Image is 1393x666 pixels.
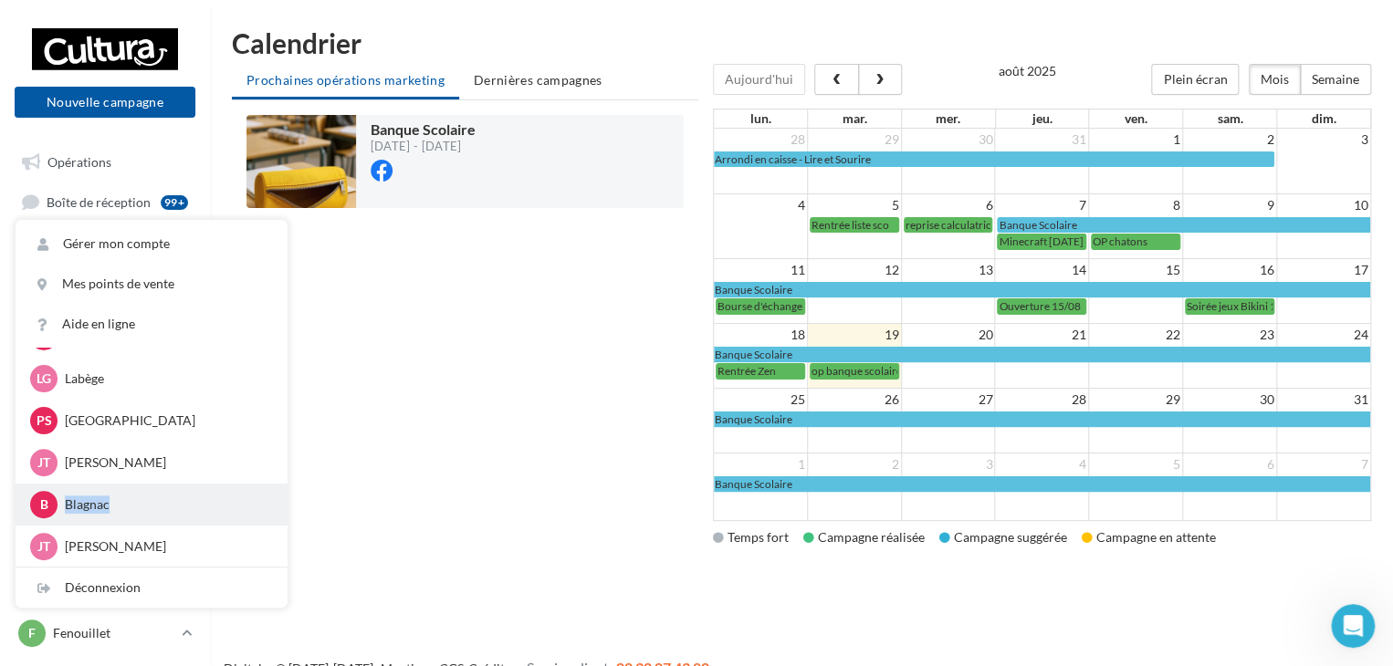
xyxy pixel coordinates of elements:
td: 29 [807,129,901,151]
span: Bourse d'échange KPOP [717,299,833,313]
th: lun. [714,109,808,128]
span: Boîte de réception [47,194,151,210]
button: Semaine [1300,64,1371,95]
td: 3 [1276,129,1370,151]
p: [GEOGRAPHIC_DATA] [65,411,266,430]
td: 10 [1276,194,1370,217]
span: JT [37,537,50,556]
td: 14 [995,259,1089,282]
td: 15 [1089,259,1183,282]
div: Campagne en attente [1082,528,1216,546]
th: dim. [1277,109,1371,128]
div: 99+ [161,195,188,210]
td: 28 [714,129,808,151]
span: Banque Scolaire [715,412,792,426]
span: Ouverture 15/08 [999,299,1080,313]
span: Banque Scolaire [715,477,792,491]
td: 16 [1182,259,1276,282]
th: mer. [901,109,995,128]
td: 6 [1182,453,1276,476]
td: 4 [714,194,808,217]
a: Gérer mon compte [16,224,288,264]
a: Arrondi en caisse - Lire et Sourire [714,151,1274,167]
td: 9 [1182,194,1276,217]
p: Labège [65,369,266,388]
span: Rentrée liste sco [812,218,889,232]
td: 18 [714,324,808,347]
a: Rentrée Zen [716,363,805,379]
span: op banque scolaire [812,364,902,378]
td: 26 [807,389,901,411]
div: Déconnexion [16,567,288,608]
a: op banque scolaire [810,363,899,379]
td: 31 [1276,389,1370,411]
span: Opérations [47,153,111,169]
h1: Calendrier [232,29,1371,57]
td: 5 [807,194,901,217]
span: Prochaines opérations marketing [246,72,445,88]
button: Aujourd'hui [713,64,805,95]
td: 20 [901,324,995,347]
td: 23 [1182,324,1276,347]
span: B [40,495,48,514]
span: reprise calculatrice [906,218,997,232]
a: Banque Scolaire [997,217,1370,233]
div: Campagne suggérée [939,528,1067,546]
a: Campagnes [11,226,199,259]
a: Bourse d'échange KPOP [716,298,805,314]
span: Rentrée Zen [717,364,776,378]
span: OP chatons [1093,234,1147,248]
td: 1 [1089,129,1183,151]
p: Blagnac [65,495,266,514]
a: Opérations [11,144,199,177]
span: Banque Scolaire [715,283,792,297]
td: 12 [807,259,901,282]
a: Banque Scolaire [714,347,1370,362]
span: Soirée jeux Bikini 19/08 [1187,299,1299,313]
button: Nouvelle campagne [15,87,195,118]
td: 17 [1276,259,1370,282]
th: mar. [807,109,901,128]
span: JT [37,453,50,472]
button: Mois [1249,64,1301,95]
a: F Fenouillet [15,616,195,650]
a: Minecraft [DATE] [997,234,1086,249]
td: 7 [1276,453,1370,476]
span: Minecraft [DATE] [999,234,1083,248]
p: Fenouillet [53,624,174,642]
a: reprise calculatrice [904,217,993,233]
a: Aide en ligne [16,304,288,344]
a: Banque Scolaire [714,282,1370,297]
td: 21 [995,324,1089,347]
td: 4 [995,453,1089,476]
td: 25 [714,389,808,411]
span: Arrondi en caisse - Lire et Sourire [715,152,871,166]
a: Banque Scolaire [714,476,1370,492]
td: 28 [995,389,1089,411]
td: 2 [807,453,901,476]
a: Médiathèque [11,266,199,299]
th: jeu. [995,109,1089,128]
p: [PERSON_NAME] [65,453,266,472]
span: Banque Scolaire [715,348,792,361]
td: 13 [901,259,995,282]
a: OP chatons [1091,234,1180,249]
td: 30 [1182,389,1276,411]
iframe: Intercom live chat [1331,604,1375,648]
th: ven. [1089,109,1183,128]
td: 3 [901,453,995,476]
td: 27 [901,389,995,411]
span: Lg [37,369,51,388]
td: 19 [807,324,901,347]
span: Banque Scolaire [999,218,1076,232]
span: Dernières campagnes [474,72,602,88]
a: Ouverture 15/08 [997,298,1086,314]
button: Plein écran [1151,64,1239,95]
td: 5 [1089,453,1183,476]
a: Boîte de réception99+ [11,184,199,218]
div: [DATE] - [DATE] [371,140,476,152]
span: Banque Scolaire [371,120,476,138]
a: Rentrée liste sco [810,217,899,233]
td: 8 [1089,194,1183,217]
td: 6 [901,194,995,217]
